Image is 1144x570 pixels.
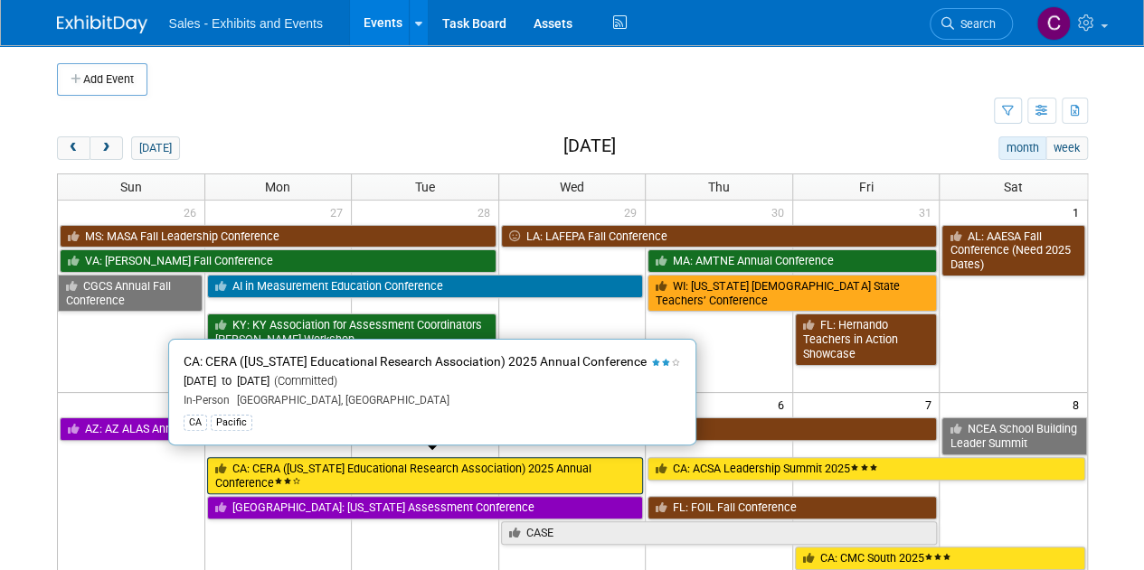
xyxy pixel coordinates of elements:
[415,180,435,194] span: Tue
[131,136,179,160] button: [DATE]
[60,417,350,441] a: AZ: AZ ALAS Annual Conference
[501,225,938,248] a: LA: LAFEPA Fall Conference
[708,180,730,194] span: Thu
[622,201,645,223] span: 29
[57,63,147,96] button: Add Event
[58,275,203,312] a: CGCS Annual Fall Conference
[954,17,996,31] span: Search
[1004,180,1023,194] span: Sat
[184,354,647,369] span: CA: CERA ([US_STATE] Educational Research Association) 2025 Annual Conference
[265,180,290,194] span: Mon
[57,15,147,33] img: ExhibitDay
[60,249,496,273] a: VA: [PERSON_NAME] Fall Conference
[922,393,939,416] span: 7
[795,547,1085,570] a: CA: CMC South 2025
[182,201,204,223] span: 26
[57,136,90,160] button: prev
[1071,201,1087,223] span: 1
[184,374,681,389] div: [DATE] to [DATE]
[501,521,938,545] a: CASE
[859,180,874,194] span: Fri
[770,201,792,223] span: 30
[184,394,230,406] span: In-Person
[169,16,323,31] span: Sales - Exhibits and Events
[1036,6,1071,41] img: Christine Lurz
[648,496,937,519] a: FL: FOIL Fall Conference
[648,249,937,273] a: MA: AMTNE Annual Conference
[207,275,644,298] a: AI in Measurement Education Conference
[207,496,644,519] a: [GEOGRAPHIC_DATA]: [US_STATE] Assessment Conference
[648,275,937,312] a: WI: [US_STATE] [DEMOGRAPHIC_DATA] State Teachers’ Conference
[941,417,1086,454] a: NCEA School Building Leader Summit
[941,225,1084,276] a: AL: AAESA Fall Conference (Need 2025 Dates)
[328,201,351,223] span: 27
[211,415,252,431] div: Pacific
[776,393,792,416] span: 6
[563,136,615,156] h2: [DATE]
[476,201,498,223] span: 28
[207,457,644,494] a: CA: CERA ([US_STATE] Educational Research Association) 2025 Annual Conference
[930,8,1013,40] a: Search
[207,313,496,350] a: KY: KY Association for Assessment Coordinators [PERSON_NAME] Workshop
[230,394,449,406] span: [GEOGRAPHIC_DATA], [GEOGRAPHIC_DATA]
[795,313,938,365] a: FL: Hernando Teachers in Action Showcase
[90,136,123,160] button: next
[184,415,207,431] div: CA
[1045,136,1087,160] button: week
[916,201,939,223] span: 31
[998,136,1046,160] button: month
[269,374,337,388] span: (Committed)
[120,180,142,194] span: Sun
[648,457,1084,481] a: CA: ACSA Leadership Summit 2025
[1071,393,1087,416] span: 8
[560,180,584,194] span: Wed
[60,225,496,248] a: MS: MASA Fall Leadership Conference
